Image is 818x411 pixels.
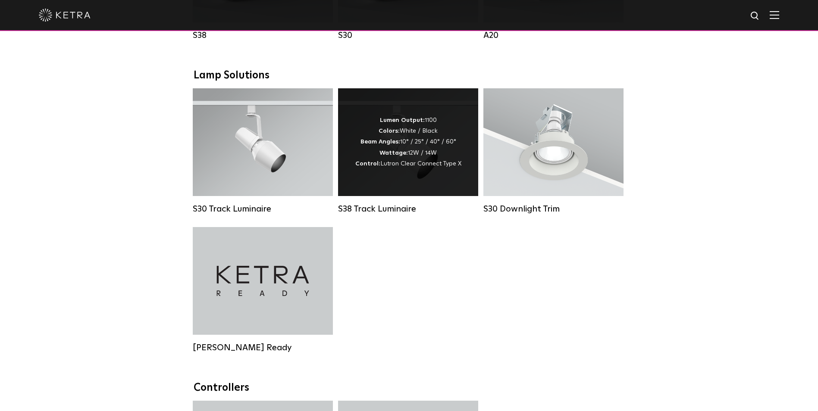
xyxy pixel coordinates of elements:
img: Hamburger%20Nav.svg [770,11,779,19]
img: ketra-logo-2019-white [39,9,91,22]
span: Lutron Clear Connect Type X [380,161,461,167]
div: A20 [483,30,624,40]
img: search icon [750,11,761,22]
a: [PERSON_NAME] Ready [PERSON_NAME] Ready [193,227,333,353]
strong: Lumen Output: [380,117,425,123]
a: S30 Track Luminaire Lumen Output:1100Colors:White / BlackBeam Angles:15° / 25° / 40° / 60° / 90°W... [193,88,333,214]
strong: Control: [355,161,380,167]
div: [PERSON_NAME] Ready [193,342,333,353]
strong: Beam Angles: [360,139,400,145]
div: Controllers [194,382,625,394]
div: 1100 White / Black 10° / 25° / 40° / 60° 12W / 14W [355,115,461,169]
div: S30 [338,30,478,40]
strong: Wattage: [379,150,408,156]
div: S38 Track Luminaire [338,204,478,214]
div: S30 Track Luminaire [193,204,333,214]
div: S30 Downlight Trim [483,204,624,214]
a: S30 Downlight Trim S30 Downlight Trim [483,88,624,214]
a: S38 Track Luminaire Lumen Output:1100Colors:White / BlackBeam Angles:10° / 25° / 40° / 60°Wattage... [338,88,478,214]
div: S38 [193,30,333,40]
div: Lamp Solutions [194,69,625,82]
strong: Colors: [379,128,400,134]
